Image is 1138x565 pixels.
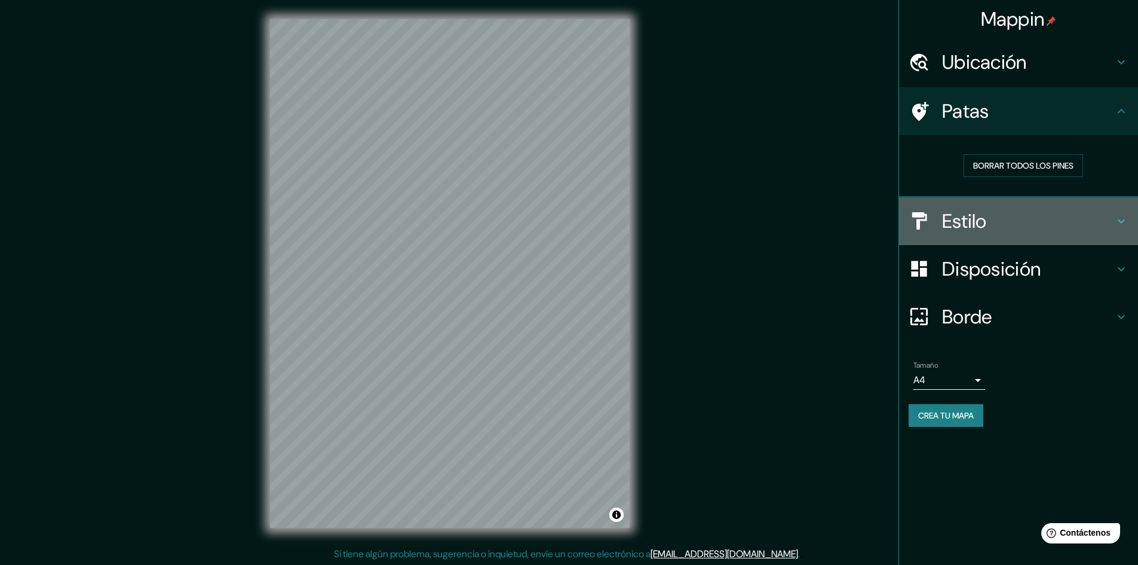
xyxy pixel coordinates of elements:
canvas: Mapa [270,19,630,528]
iframe: Lanzador de widgets de ayuda [1032,518,1125,552]
div: A4 [913,371,985,390]
font: Tamaño [913,361,938,370]
button: Borrar todos los pines [964,154,1083,177]
font: Estilo [942,209,987,234]
font: Si tiene algún problema, sugerencia o inquietud, envíe un correo electrónico a [334,548,651,560]
button: Crea tu mapa [909,404,983,427]
div: Estilo [899,197,1138,245]
font: . [798,548,800,560]
font: Disposición [942,256,1041,282]
img: pin-icon.png [1047,16,1056,26]
font: Borde [942,304,992,329]
font: Crea tu mapa [918,410,974,421]
font: Borrar todos los pines [973,160,1073,171]
button: Activar o desactivar atribución [609,508,624,522]
div: Ubicación [899,38,1138,86]
div: Disposición [899,245,1138,293]
div: Borde [899,293,1138,341]
font: . [800,547,802,560]
a: [EMAIL_ADDRESS][DOMAIN_NAME] [651,548,798,560]
font: Ubicación [942,50,1027,75]
font: A4 [913,374,925,386]
div: Patas [899,87,1138,135]
font: Patas [942,99,989,124]
font: Mappin [981,7,1045,32]
font: . [802,547,804,560]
